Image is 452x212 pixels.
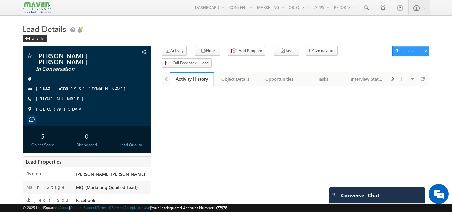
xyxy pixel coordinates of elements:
[301,72,345,86] a: Tasks
[59,205,69,210] a: About
[258,72,301,86] a: Opportunities
[392,46,429,56] button: Object Actions
[74,197,151,206] div: Facebook
[23,35,50,41] a: Back
[239,48,262,54] span: Add Program
[173,60,209,66] span: Call Feedback - Lead
[306,46,338,56] button: Send Email
[36,52,115,64] span: [PERSON_NAME] [PERSON_NAME]
[162,46,187,56] button: Activity
[195,46,220,56] button: Note
[70,205,96,210] a: Contact Support
[219,75,252,83] div: Object Details
[68,130,105,142] div: 0
[341,192,379,198] span: Converse - Chat
[112,130,149,142] div: --
[23,2,51,13] img: Custom Logo
[97,205,123,210] a: Terms of Service
[214,72,258,86] a: Object Details
[23,23,66,34] span: Lead Details
[307,75,339,83] div: Tasks
[36,96,87,102] span: [PHONE_NUMBER]
[26,197,70,209] label: Object Source
[26,158,61,165] span: Lead Properties
[331,192,336,197] img: carter-drag
[24,130,62,142] div: 5
[228,46,265,56] button: Add Program
[68,142,105,148] div: Disengaged
[345,72,389,86] a: Interview Status
[24,142,62,148] div: Object Score
[76,171,145,177] span: [PERSON_NAME] [PERSON_NAME]
[36,66,115,72] span: In Conversation
[351,75,383,83] div: Interview Status
[124,205,150,210] a: Acceptable Use
[170,72,214,86] a: Activity History
[36,86,129,91] a: [EMAIL_ADDRESS][DOMAIN_NAME]
[162,58,212,68] button: Call Feedback - Lead
[217,205,227,210] span: 77978
[274,46,299,56] button: Task
[26,171,42,177] label: Owner
[74,184,151,193] div: MQL(Marketing Quaified Lead)
[263,75,295,83] div: Opportunities
[23,35,47,42] div: Back
[175,76,209,82] div: Activity History
[26,184,66,190] label: Main Stage
[151,205,227,210] span: Your Leadsquared Account Number is
[36,106,85,113] span: [GEOGRAPHIC_DATA]
[112,142,149,148] div: Lead Quality
[23,205,227,211] span: © 2025 LeadSquared | | | | |
[395,48,424,54] div: Object Actions
[315,47,335,53] span: Send Email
